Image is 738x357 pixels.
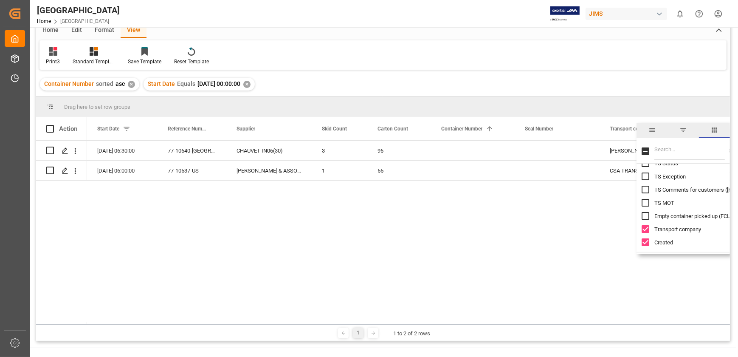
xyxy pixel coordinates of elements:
div: [GEOGRAPHIC_DATA] [37,4,120,17]
span: Supplier [237,126,255,132]
span: asc [115,80,125,87]
div: Reset Template [174,58,209,65]
span: Equals [177,80,195,87]
div: 1 [353,328,363,338]
span: TS Status [654,160,678,167]
span: columns [699,123,730,138]
div: Standard Templates [73,58,115,65]
span: Drag here to set row groups [64,104,130,110]
span: TS MOT [654,200,674,206]
div: 77-10537-US [158,161,226,180]
div: TS Status column toggle visibility (hidden) [642,157,735,170]
span: filter [668,123,699,138]
span: Reference Number [168,126,208,132]
div: Empty container picked up (FCL only) column toggle visibility (hidden) [642,210,735,223]
button: JIMS [586,6,670,22]
div: Format [88,23,121,38]
button: show 0 new notifications [670,4,690,23]
div: 77-10640-[GEOGRAPHIC_DATA] [158,141,226,160]
span: Transport company [610,126,654,132]
span: [DATE] 00:00:00 [197,80,240,87]
div: ✕ [243,81,251,88]
div: Edit [65,23,88,38]
div: Press SPACE to select this row. [36,161,87,181]
span: Created [654,239,673,246]
div: Action [59,125,77,133]
span: sorted [96,80,113,87]
span: general [637,123,668,138]
div: 55 [367,161,431,180]
span: Transport company [654,226,701,232]
div: Created column toggle visibility (visible) [642,236,735,249]
div: View [121,23,146,38]
span: Seal Number [525,126,553,132]
div: [PERSON_NAME] & ASSOCIATES INO2(41) [226,161,312,180]
div: TS MOT column toggle visibility (hidden) [642,196,735,210]
span: Container Number [441,126,482,132]
div: 96 [367,141,431,160]
div: TS Comments for customers (SAL) column toggle visibility (hidden) [642,183,735,196]
div: ✕ [128,81,135,88]
button: Help Center [690,4,709,23]
div: Save Template [128,58,161,65]
div: [DATE] 06:00:00 [87,161,158,180]
div: 3 [312,141,367,160]
div: TS Exception column toggle visibility (hidden) [642,170,735,183]
span: Start Date [97,126,119,132]
div: 1 to 2 of 2 rows [393,329,430,338]
span: Skid Count [322,126,347,132]
div: Print3 [46,58,60,65]
input: Filter Columns Input [654,143,725,160]
a: Home [37,18,51,24]
div: CHAUVET IN06(30) [226,141,312,160]
div: [DATE] 06:30:00 [87,141,158,160]
div: CSA TRANSPORTATION [610,161,674,181]
div: [PERSON_NAME] [610,141,674,161]
div: 1 [312,161,367,180]
div: Transport company column toggle visibility (visible) [642,223,735,236]
span: Start Date [148,80,175,87]
span: TS Exception [654,173,686,180]
img: Exertis%20JAM%20-%20Email%20Logo.jpg_1722504956.jpg [550,6,580,21]
div: Press SPACE to select this row. [36,141,87,161]
div: JIMS [586,8,667,20]
span: Container Number [44,80,94,87]
div: Home [36,23,65,38]
span: Carton Count [377,126,408,132]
